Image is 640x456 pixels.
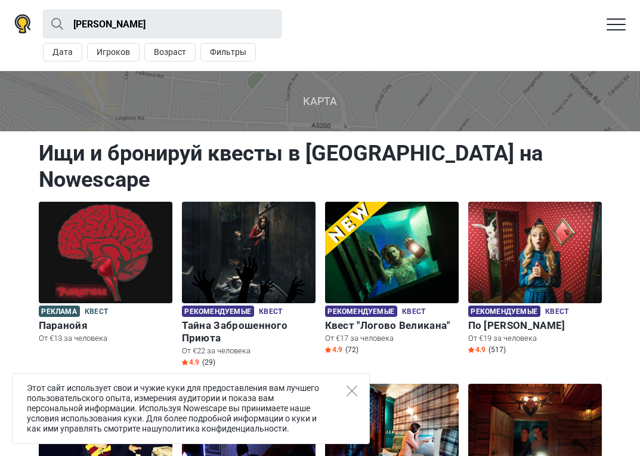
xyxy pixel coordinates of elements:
[85,306,108,319] span: Квест
[325,347,331,353] img: Star
[182,359,188,365] img: Star
[468,347,474,353] img: Star
[39,140,602,193] h1: Ищи и бронируй квесты в [GEOGRAPHIC_DATA] на Nowescape
[325,345,342,355] span: 4.9
[182,319,316,344] h6: Тайна Заброшенного Приюта
[144,43,196,61] button: Возраст
[39,202,172,346] a: Паранойя Реклама Квест Паранойя От €13 за человека
[402,306,425,319] span: Квест
[39,202,172,303] img: Паранойя
[345,345,358,355] span: (72)
[325,333,459,344] p: От €17 за человека
[468,202,602,303] img: По Следам Алисы
[468,345,486,355] span: 4.9
[468,306,540,317] span: Рекомендуемые
[325,202,459,303] img: Квест "Логово Великана"
[14,14,31,33] img: Nowescape logo
[200,43,256,61] button: Фильтры
[39,306,80,317] span: Реклама
[468,333,602,344] p: От €19 за человека
[182,358,199,367] span: 4.9
[87,43,140,61] button: Игроков
[182,202,316,370] a: Тайна Заброшенного Приюта Рекомендуемые Квест Тайна Заброшенного Приюта От €22 за человека Star4....
[12,373,370,444] div: Этот сайт использует свои и чужие куки для предоставления вам лучшего пользовательского опыта, из...
[43,10,282,38] input: Попробуйте “Лондон”
[325,202,459,358] a: Квест "Логово Великана" Рекомендуемые Квест Квест "Логово Великана" От €17 за человека Star4.9 (72)
[325,306,397,317] span: Рекомендуемые
[182,306,254,317] span: Рекомендуемые
[545,306,568,319] span: Квест
[259,306,282,319] span: Квест
[347,386,357,396] button: Close
[182,346,316,356] p: От €22 за человека
[468,319,602,332] h6: По [PERSON_NAME]
[488,345,506,355] span: (517)
[468,202,602,358] a: По Следам Алисы Рекомендуемые Квест По [PERSON_NAME] От €19 за человека Star4.9 (517)
[43,43,82,61] button: Дата
[39,333,172,344] p: От €13 за человека
[182,202,316,303] img: Тайна Заброшенного Приюта
[39,319,172,332] h6: Паранойя
[202,358,215,367] span: (29)
[325,319,459,332] h6: Квест "Логово Великана"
